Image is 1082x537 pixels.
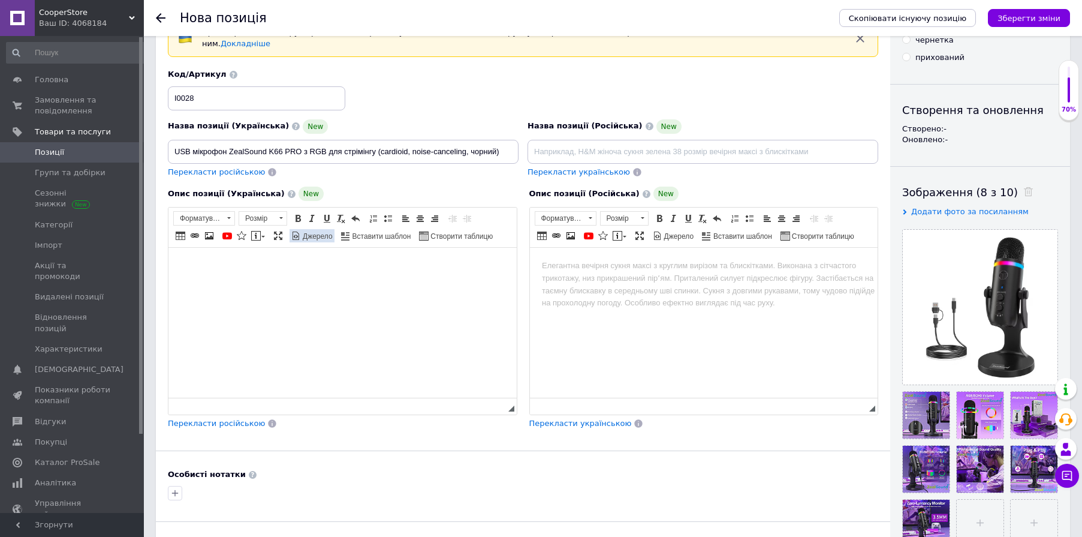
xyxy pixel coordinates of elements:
[6,42,149,64] input: Пошук
[429,232,493,242] span: Створити таблицю
[35,385,111,406] span: Показники роботи компанії
[35,240,62,251] span: Імпорт
[39,18,144,29] div: Ваш ID: 4068184
[662,232,694,242] span: Джерело
[35,437,67,448] span: Покупці
[35,344,103,355] span: Характеристики
[807,212,821,225] a: Зменшити відступ
[700,229,774,242] a: Вставити шаблон
[653,212,666,225] a: Жирний (⌘+B)
[902,134,1058,145] div: Оновлено: -
[349,212,362,225] a: Повернути (⌘+Z)
[529,189,640,198] span: Опис позиції (Російська)
[600,211,649,226] a: Розмір
[530,248,878,398] iframe: Редактор, 62624D2E-A624-4445-9E2E-9E49F6A8A668
[339,229,413,242] a: Вставити шаблон
[790,232,854,242] span: Створити таблицю
[202,28,776,48] span: При збереженні товару порожні поля перекладуться автоматично. Щоб вручну відправити поле на перек...
[168,248,517,398] iframe: Редактор, B46620C5-D4FA-4DE3-A264-53D4F95FBBDF
[535,212,584,225] span: Форматування
[156,13,165,23] div: Повернутися назад
[39,7,129,18] span: CooperStore
[529,419,632,428] span: Перекласти українською
[35,478,76,488] span: Аналітика
[399,212,412,225] a: По лівому краю
[221,229,234,242] a: Додати відео з YouTube
[35,74,68,85] span: Головна
[168,140,519,164] input: Наприклад, H&M жіноча сукня зелена 38 розмір вечірня максі з блискітками
[334,212,348,225] a: Видалити форматування
[728,212,742,225] a: Вставити/видалити нумерований список
[633,229,646,242] a: Максимізувати
[596,229,610,242] a: Вставити іконку
[301,232,333,242] span: Джерело
[997,14,1060,23] i: Зберегти зміни
[789,212,803,225] a: По правому краю
[235,229,248,242] a: Вставити іконку
[550,229,563,242] a: Вставити/Редагувати посилання (⌘+L)
[564,229,577,242] a: Зображення
[460,212,474,225] a: Збільшити відступ
[417,229,495,242] a: Створити таблицю
[35,147,64,158] span: Позиції
[667,212,680,225] a: Курсив (⌘+I)
[779,229,856,242] a: Створити таблицю
[249,229,267,242] a: Вставити повідомлення
[168,189,285,198] span: Опис позиції (Українська)
[351,232,411,242] span: Вставити шаблон
[35,127,111,137] span: Товари та послуги
[173,211,235,226] a: Форматування
[849,14,966,23] span: Скопіювати існуючу позицію
[528,167,630,176] span: Перекласти українською
[168,121,289,130] span: Назва позиції (Українська)
[320,212,333,225] a: Підкреслений (⌘+U)
[35,312,111,334] span: Відновлення позицій
[239,211,287,226] a: Розмір
[528,121,643,130] span: Назва позиції (Російська)
[743,212,756,225] a: Вставити/видалити маркований список
[35,260,111,282] span: Акції та промокоди
[168,167,265,176] span: Перекласти російською
[822,212,835,225] a: Збільшити відступ
[869,406,875,412] span: Потягніть для зміни розмірів
[861,402,869,413] div: Кiлькiсть символiв
[696,212,709,225] a: Видалити форматування
[35,364,123,375] span: [DEMOGRAPHIC_DATA]
[535,229,548,242] a: Таблиця
[710,212,724,225] a: Повернути (⌘+Z)
[188,229,201,242] a: Вставити/Редагувати посилання (⌘+L)
[651,229,696,242] a: Джерело
[682,212,695,225] a: Підкреслений (⌘+U)
[381,212,394,225] a: Вставити/видалити маркований список
[535,211,596,226] a: Форматування
[839,9,976,27] button: Скопіювати існуючу позицію
[1059,60,1079,121] div: 70% Якість заповнення
[291,212,305,225] a: Жирний (⌘+B)
[601,212,637,225] span: Розмір
[168,70,227,79] span: Код/Артикул
[168,470,246,479] b: Особисті нотатки
[35,220,73,230] span: Категорії
[446,212,459,225] a: Зменшити відступ
[174,212,223,225] span: Форматування
[203,229,216,242] a: Зображення
[508,406,514,412] span: Потягніть для зміни розмірів
[915,52,965,63] div: прихований
[911,207,1029,216] span: Додати фото за посиланням
[414,212,427,225] a: По центру
[239,212,275,225] span: Розмір
[712,232,772,242] span: Вставити шаблон
[988,9,1070,27] button: Зберегти зміни
[35,188,111,209] span: Сезонні знижки
[306,212,319,225] a: Курсив (⌘+I)
[35,292,104,302] span: Видалені позиції
[902,124,1058,134] div: Створено: -
[902,103,1058,118] div: Створення та оновлення
[1055,464,1079,488] button: Чат з покупцем
[35,498,111,520] span: Управління сайтом
[35,457,100,468] span: Каталог ProSale
[303,119,328,134] span: New
[35,416,66,427] span: Відгуки
[428,212,441,225] a: По правому краю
